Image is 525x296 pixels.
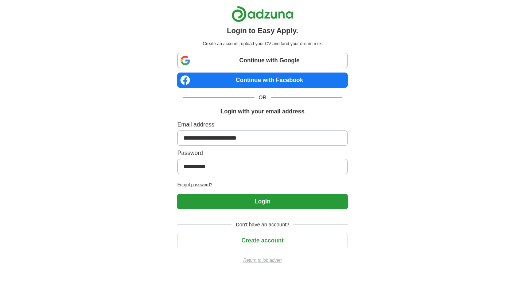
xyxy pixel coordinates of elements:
h1: Login with your email address [221,107,304,116]
a: Create account [177,237,347,244]
a: Continue with Google [177,53,347,68]
a: Continue with Facebook [177,73,347,88]
label: Email address [177,120,347,129]
span: Don't have an account? [232,221,294,229]
button: Login [177,194,347,209]
img: Adzuna logo [232,6,293,22]
p: Create an account, upload your CV and land your dream role. [179,40,346,47]
h1: Login to Easy Apply. [227,25,298,36]
button: Create account [177,233,347,248]
span: OR [254,94,271,101]
a: Return to job advert [177,257,347,264]
label: Password [177,149,347,157]
a: Forgot password? [177,182,347,188]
